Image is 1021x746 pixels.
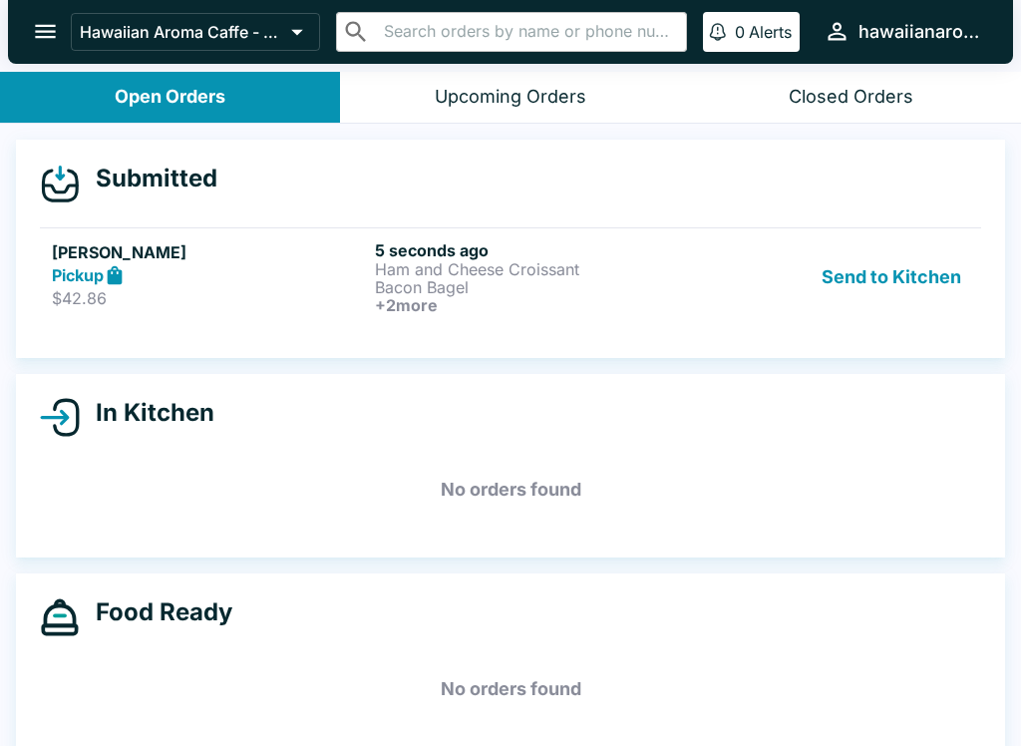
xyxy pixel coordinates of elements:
[375,260,690,278] p: Ham and Cheese Croissant
[735,22,745,42] p: 0
[816,10,989,53] button: hawaiianaromacaffe
[80,22,283,42] p: Hawaiian Aroma Caffe - Waikiki Beachcomber
[789,86,913,109] div: Closed Orders
[375,240,690,260] h6: 5 seconds ago
[71,13,320,51] button: Hawaiian Aroma Caffe - Waikiki Beachcomber
[52,265,104,285] strong: Pickup
[375,278,690,296] p: Bacon Bagel
[40,653,981,725] h5: No orders found
[814,240,969,314] button: Send to Kitchen
[858,20,981,44] div: hawaiianaromacaffe
[435,86,586,109] div: Upcoming Orders
[375,296,690,314] h6: + 2 more
[52,240,367,264] h5: [PERSON_NAME]
[40,454,981,526] h5: No orders found
[80,597,232,627] h4: Food Ready
[40,227,981,326] a: [PERSON_NAME]Pickup$42.865 seconds agoHam and Cheese CroissantBacon Bagel+2moreSend to Kitchen
[20,6,71,57] button: open drawer
[749,22,792,42] p: Alerts
[52,288,367,308] p: $42.86
[80,164,217,193] h4: Submitted
[378,18,678,46] input: Search orders by name or phone number
[80,398,214,428] h4: In Kitchen
[115,86,225,109] div: Open Orders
